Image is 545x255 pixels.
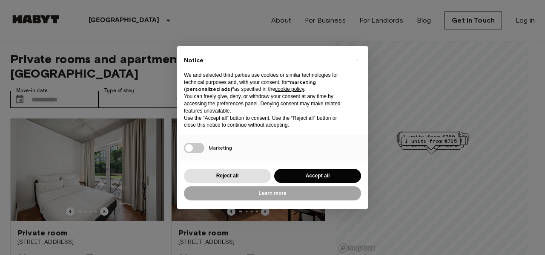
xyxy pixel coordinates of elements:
button: Accept all [274,169,361,183]
button: Learn more [184,186,361,200]
a: cookie policy [275,86,304,92]
button: Close this notice [350,53,364,67]
strong: “marketing (personalized ads)” [184,79,316,93]
button: Reject all [184,169,271,183]
span: × [356,55,359,65]
h2: Notice [184,56,347,65]
span: Marketing [209,145,232,151]
p: We and selected third parties use cookies or similar technologies for technical purposes and, wit... [184,72,347,93]
p: Use the “Accept all” button to consent. Use the “Reject all” button or close this notice to conti... [184,115,347,129]
p: You can freely give, deny, or withdraw your consent at any time by accessing the preferences pane... [184,93,347,114]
